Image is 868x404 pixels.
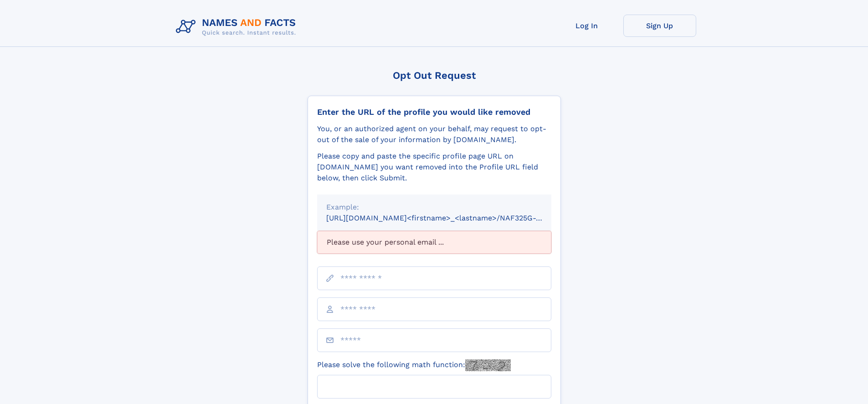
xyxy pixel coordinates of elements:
div: You, or an authorized agent on your behalf, may request to opt-out of the sale of your informatio... [317,123,551,145]
small: [URL][DOMAIN_NAME]<firstname>_<lastname>/NAF325G-xxxxxxxx [326,214,569,222]
img: Logo Names and Facts [172,15,303,39]
div: Example: [326,202,542,213]
div: Please copy and paste the specific profile page URL on [DOMAIN_NAME] you want removed into the Pr... [317,151,551,184]
div: Opt Out Request [308,70,561,81]
label: Please solve the following math function: [317,359,511,371]
a: Sign Up [623,15,696,37]
div: Please use your personal email ... [317,231,551,254]
a: Log In [550,15,623,37]
div: Enter the URL of the profile you would like removed [317,107,551,117]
